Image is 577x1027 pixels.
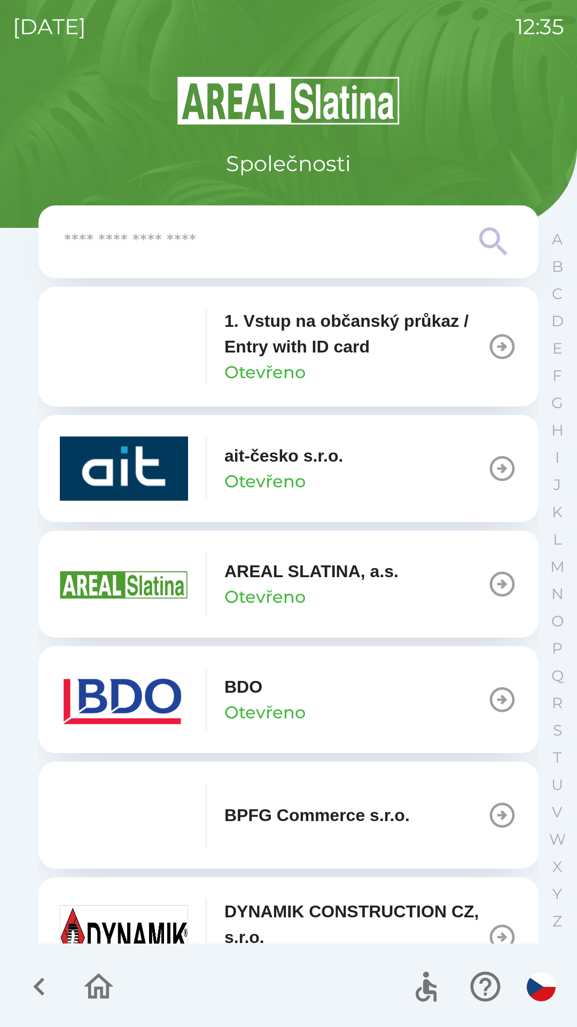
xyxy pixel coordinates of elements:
[224,443,343,469] p: ait-česko s.r.o.
[38,762,539,869] button: BPFG Commerce s.r.o.
[552,803,563,822] p: V
[224,700,306,725] p: Otevřeno
[552,366,562,385] p: F
[551,421,564,440] p: H
[544,635,571,662] button: P
[544,362,571,389] button: F
[552,885,562,903] p: Y
[544,526,571,553] button: L
[551,394,563,412] p: G
[555,448,559,467] p: I
[544,771,571,799] button: U
[553,530,562,549] p: L
[226,148,351,180] p: Společnosti
[544,717,571,744] button: S
[224,469,306,494] p: Otevřeno
[516,11,564,43] p: 12:35
[552,285,563,303] p: C
[224,359,306,385] p: Otevřeno
[224,899,487,950] p: DYNAMIK CONSTRUCTION CZ, s.r.o.
[550,557,565,576] p: M
[544,308,571,335] button: D
[13,11,86,43] p: [DATE]
[60,783,188,847] img: f3b1b367-54a7-43c8-9d7e-84e812667233.png
[551,776,563,794] p: U
[544,553,571,580] button: M
[544,826,571,853] button: W
[38,415,539,522] button: ait-česko s.r.o.Otevřeno
[224,802,410,828] p: BPFG Commerce s.r.o.
[224,584,306,610] p: Otevřeno
[544,853,571,880] button: X
[544,744,571,771] button: T
[544,608,571,635] button: O
[60,668,188,732] img: ae7449ef-04f1-48ed-85b5-e61960c78b50.png
[553,476,561,494] p: J
[224,558,399,584] p: AREAL SLATINA, a.s.
[552,857,562,876] p: X
[60,436,188,501] img: 40b5cfbb-27b1-4737-80dc-99d800fbabba.png
[224,308,487,359] p: 1. Vstup na občanský průkaz / Entry with ID card
[552,912,562,931] p: Z
[544,471,571,499] button: J
[544,444,571,471] button: I
[38,531,539,638] button: AREAL SLATINA, a.s.Otevřeno
[544,799,571,826] button: V
[544,580,571,608] button: N
[552,339,563,358] p: E
[60,905,188,969] img: 9aa1c191-0426-4a03-845b-4981a011e109.jpeg
[551,312,564,331] p: D
[224,674,262,700] p: BDO
[38,877,539,997] button: DYNAMIK CONSTRUCTION CZ, s.r.o.Otevřeno
[551,666,564,685] p: Q
[544,280,571,308] button: C
[527,972,556,1001] img: cs flag
[553,721,562,740] p: S
[38,287,539,407] button: 1. Vstup na občanský průkaz / Entry with ID cardOtevřeno
[552,503,563,522] p: K
[544,689,571,717] button: R
[60,552,188,616] img: aad3f322-fb90-43a2-be23-5ead3ef36ce5.png
[551,585,564,603] p: N
[544,662,571,689] button: Q
[552,257,563,276] p: B
[544,880,571,908] button: Y
[544,389,571,417] button: G
[544,253,571,280] button: B
[544,417,571,444] button: H
[544,908,571,935] button: Z
[553,748,562,767] p: T
[38,75,539,126] img: Logo
[551,612,564,631] p: O
[60,315,188,379] img: 93ea42ec-2d1b-4d6e-8f8a-bdbb4610bcc3.png
[552,639,563,658] p: P
[38,646,539,753] button: BDOOtevřeno
[552,230,563,249] p: A
[544,335,571,362] button: E
[544,226,571,253] button: A
[544,499,571,526] button: K
[552,694,563,712] p: R
[549,830,566,849] p: W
